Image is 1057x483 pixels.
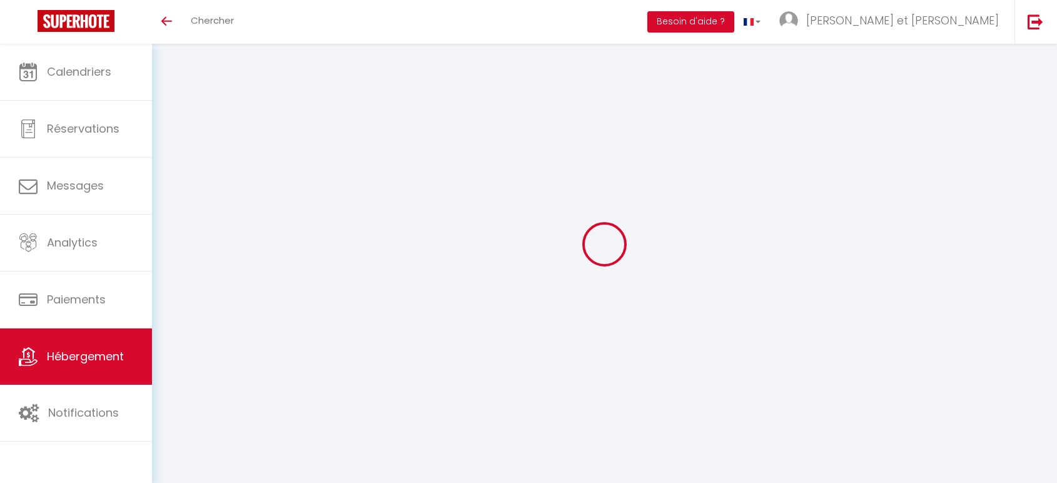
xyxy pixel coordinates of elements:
[47,64,111,79] span: Calendriers
[38,10,114,32] img: Super Booking
[47,348,124,364] span: Hébergement
[47,292,106,307] span: Paiements
[47,178,104,193] span: Messages
[48,405,119,420] span: Notifications
[806,13,999,28] span: [PERSON_NAME] et [PERSON_NAME]
[779,11,798,30] img: ...
[47,121,119,136] span: Réservations
[191,14,234,27] span: Chercher
[647,11,734,33] button: Besoin d'aide ?
[47,235,98,250] span: Analytics
[1028,14,1043,29] img: logout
